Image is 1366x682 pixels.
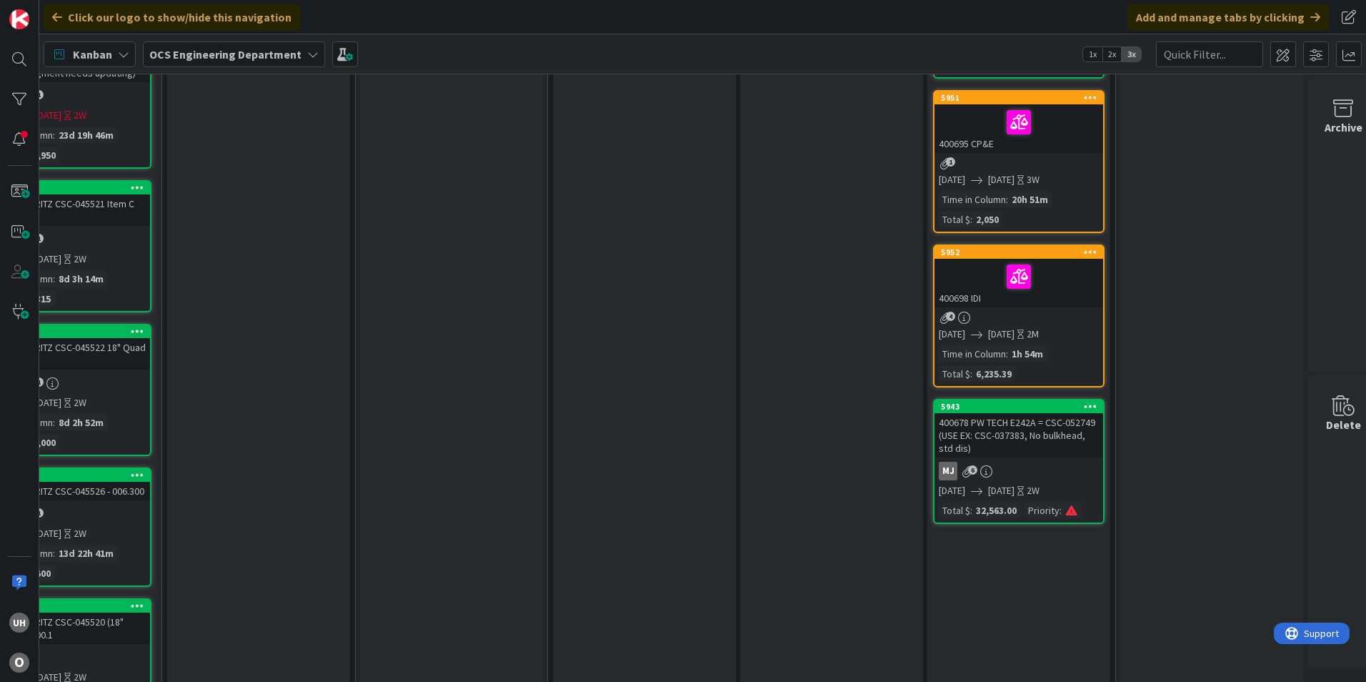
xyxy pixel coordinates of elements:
span: 1x [1083,47,1102,61]
div: 112,950 [19,147,59,163]
div: Total $ [939,366,970,382]
div: 20h 51m [1008,192,1052,207]
div: 2W [74,252,86,267]
div: Total $ [939,503,970,518]
span: [DATE] [988,483,1014,498]
span: 1 [946,157,955,167]
div: 5943 [941,402,1103,412]
div: O [9,653,29,673]
span: 4 [946,312,955,321]
div: 229,000 [19,435,59,450]
div: 1h 54m [1008,346,1047,362]
span: : [53,415,55,430]
div: 5952400698 IDI [934,246,1103,307]
span: [DATE] [35,252,61,267]
span: 2x [1102,47,1122,61]
span: : [970,503,972,518]
div: Priority [1024,503,1060,518]
span: : [1006,346,1008,362]
div: 5943400678 PW TECH E242A = CSC-052749 (USE EX: CSC-037383, No bulkhead, std dis) [934,400,1103,458]
div: 8d 2h 52m [55,415,107,430]
div: Time in Column [939,346,1006,362]
div: 2W [74,108,86,123]
div: 3W [1027,172,1040,187]
span: [DATE] [35,395,61,410]
span: : [970,212,972,227]
b: OCS Engineering Department [149,47,301,61]
span: : [53,127,55,143]
div: Click our logo to show/hide this navigation [44,4,300,30]
span: [DATE] [35,526,61,541]
span: [DATE] [939,327,965,342]
span: : [1060,503,1062,518]
div: 5951 [934,92,1103,104]
div: MJ [934,462,1103,480]
div: 5951 [941,93,1103,103]
span: 6 [968,465,977,475]
div: Total $ [939,212,970,227]
div: MJ [939,462,957,480]
span: 3x [1122,47,1141,61]
div: uh [9,613,29,633]
span: [DATE] [988,327,1014,342]
span: : [53,271,55,287]
span: Kanban [73,46,112,63]
div: 5951400695 CP&E [934,92,1103,153]
div: Add and manage tabs by clicking [1127,4,1329,30]
div: 5943 [934,400,1103,413]
input: Quick Filter... [1156,41,1263,67]
div: 400678 PW TECH E242A = CSC-052749 (USE EX: CSC-037383, No bulkhead, std dis) [934,413,1103,458]
div: Time in Column [939,192,1006,207]
div: 2M [1027,327,1039,342]
div: 5952 [941,247,1103,257]
div: 23d 19h 46m [55,127,117,143]
span: : [1006,192,1008,207]
div: 400695 CP&E [934,104,1103,153]
div: 32,563.00 [972,503,1020,518]
div: 2W [74,395,86,410]
span: [DATE] [939,172,965,187]
span: Support [30,2,65,19]
div: Archive [1325,119,1362,136]
div: 8d 3h 14m [55,271,107,287]
div: 2,050 [972,212,1002,227]
div: 400698 IDI [934,259,1103,307]
div: 2W [1027,483,1040,498]
span: [DATE] [35,108,61,123]
div: Delete [1326,416,1361,433]
img: Visit kanbanzone.com [9,9,29,29]
div: 6,235.39 [972,366,1015,382]
div: 2W [74,526,86,541]
span: [DATE] [988,172,1014,187]
span: : [970,366,972,382]
span: : [53,545,55,561]
div: 13d 22h 41m [55,545,117,561]
div: 5952 [934,246,1103,259]
span: [DATE] [939,483,965,498]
